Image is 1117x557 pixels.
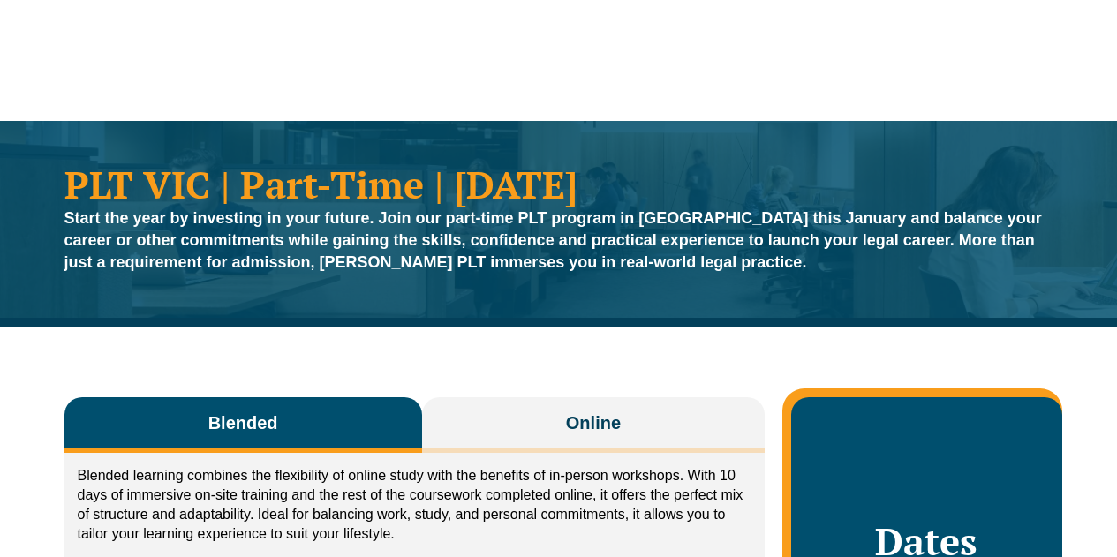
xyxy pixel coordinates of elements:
strong: Start the year by investing in your future. Join our part-time PLT program in [GEOGRAPHIC_DATA] t... [64,209,1042,271]
h1: PLT VIC | Part-Time | [DATE] [64,165,1053,203]
p: Blended learning combines the flexibility of online study with the benefits of in-person workshop... [78,466,752,544]
span: Online [566,410,621,435]
span: Blended [208,410,278,435]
